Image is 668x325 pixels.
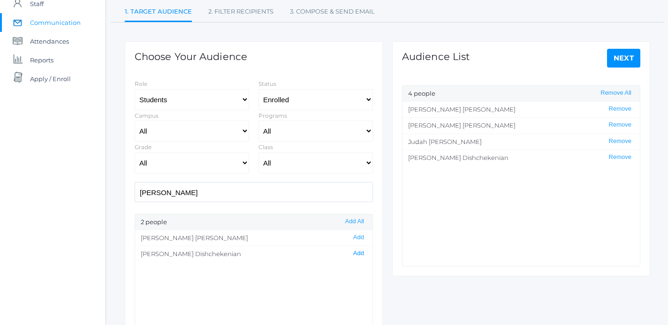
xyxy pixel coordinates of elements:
[135,51,247,62] h1: Choose Your Audience
[606,105,634,113] button: Remove
[606,153,634,161] button: Remove
[607,49,641,68] a: Next
[30,13,81,32] span: Communication
[402,150,640,166] li: [PERSON_NAME] Dishchekenian
[342,218,367,226] button: Add All
[135,214,372,230] div: 2 people
[125,2,192,23] a: 1. Target Audience
[402,134,640,150] li: Judah [PERSON_NAME]
[402,51,470,62] h1: Audience List
[350,234,367,242] button: Add
[350,249,367,257] button: Add
[258,112,287,119] label: Programs
[290,2,375,21] a: 3. Compose & Send Email
[30,69,71,88] span: Apply / Enroll
[258,144,273,151] label: Class
[135,144,152,151] label: Grade
[30,51,53,69] span: Reports
[135,112,159,119] label: Campus
[606,137,634,145] button: Remove
[598,89,634,97] button: Remove All
[135,246,372,262] li: [PERSON_NAME] Dishchekenian
[30,32,69,51] span: Attendances
[135,182,373,202] input: Filter by name
[135,80,147,87] label: Role
[208,2,273,21] a: 2. Filter Recipients
[402,86,640,102] div: 4 people
[135,230,372,246] li: [PERSON_NAME] [PERSON_NAME]
[258,80,276,87] label: Status
[402,117,640,134] li: [PERSON_NAME] [PERSON_NAME]
[606,121,634,129] button: Remove
[402,102,640,118] li: [PERSON_NAME] [PERSON_NAME]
